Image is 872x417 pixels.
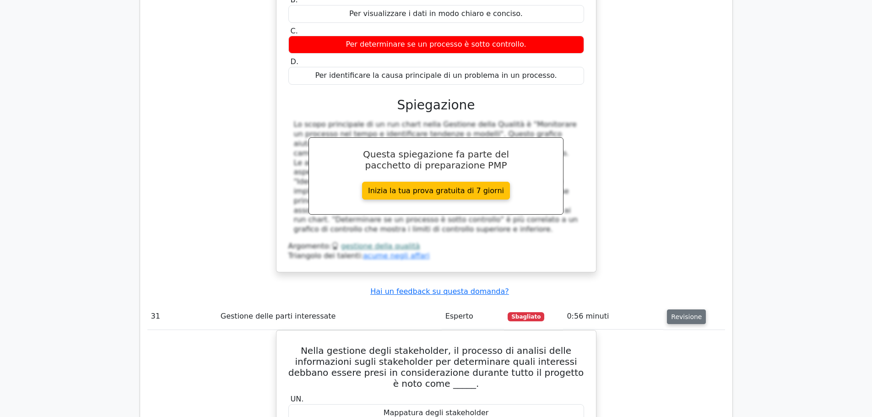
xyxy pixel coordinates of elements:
[341,242,420,250] a: gestione della qualità
[370,287,509,296] a: Hai un feedback su questa domanda?
[291,395,304,403] font: UN.
[291,57,298,66] font: D.
[384,408,489,417] font: Mappatura degli stakeholder
[221,312,336,320] font: Gestione delle parti interessate
[397,97,475,113] font: Spiegazione
[363,251,429,260] a: acume negli affari
[671,313,702,320] font: Revisione
[362,182,510,200] a: Inizia la tua prova gratuita di 7 giorni
[315,71,557,80] font: Per identificare la causa principale di un problema in un processo.
[346,40,526,49] font: Per determinare se un processo è sotto controllo.
[511,314,541,320] font: Sbagliato
[288,251,363,260] font: Triangolo dei talenti:
[349,9,523,18] font: Per visualizzare i dati in modo chiaro e conciso.
[291,27,298,35] font: C.
[667,309,706,324] button: Revisione
[288,345,584,389] font: Nella gestione degli stakeholder, il processo di analisi delle informazioni sugli stakeholder per...
[445,312,473,320] font: Esperto
[294,120,578,233] font: Lo scopo principale di un run chart nella Gestione della Qualità è "Monitorare un processo nel te...
[288,242,331,250] font: Argomento:
[567,312,609,320] font: 0:56 minuti
[151,312,160,320] font: 31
